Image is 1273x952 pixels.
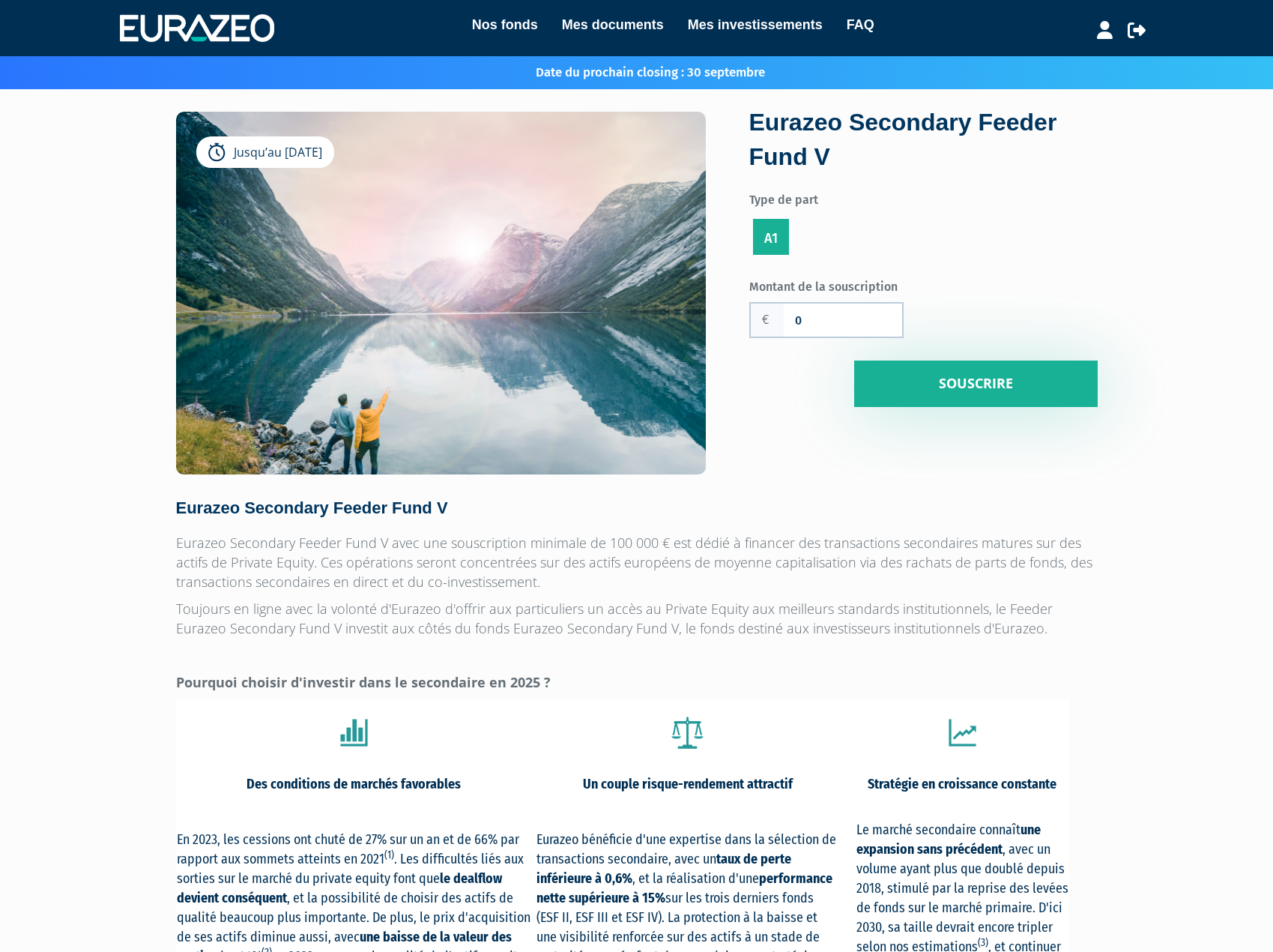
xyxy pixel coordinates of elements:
strong: le dealflow devient conséquent [177,870,502,906]
label: Montant de la souscription [749,274,924,296]
strong: performance nette supérieure à 15% [536,870,832,906]
sup: (1) [384,849,394,861]
div: Eurazeo Secondary Feeder Fund V [749,106,1098,174]
div: Jusqu’au [DATE] [196,136,334,168]
strong: Un couple risque-rendement attractif [583,776,793,792]
a: Mes documents [562,14,664,35]
sup: (3) [978,936,988,949]
input: Souscrire [854,361,1098,407]
img: mUwmk8n8pxTFH16eGc7gmQedAAAAAElFTkSuQmCC [668,714,707,752]
strong: taux de perte inférieure à 0,6% [536,851,791,887]
p: Toujours en ligne avec la volonté d'Eurazeo d'offrir aux particuliers un accès au Private Equity ... [176,599,1098,638]
label: A1 [753,219,789,255]
img: Eurazeo Secondary Feeder Fund V [176,112,706,536]
strong: une expansion sans précédent [856,822,1041,858]
img: XL6B+SZAkSZKkaVL6AHf3tpEy1UbkAAAAAElFTkSuQmCC [335,714,373,752]
strong: Pourquoi choisir d'investir dans le secondaire en 2025 ? [176,673,551,691]
a: FAQ [847,14,874,35]
strong: te [868,776,1056,792]
input: Montant de la souscription souhaité [784,304,902,337]
img: tVZ3YVYGmVMyZRLa78LKsyczLV7MrOclU06KkYYahSrmjLRkdYvmqZ9FSP8U5rplgl6wArVKnRQDUMgeus6gArVvlHbVYFrtO... [943,714,982,752]
strong: Des conditions de marchés favorables [247,776,461,792]
span: Stratégie en croissance constan [868,776,1045,792]
a: Nos fonds [472,14,538,35]
p: Date du prochain closing : 30 septembre [492,64,765,82]
a: Mes investissements [688,14,823,35]
h4: Eurazeo Secondary Feeder Fund V [176,499,1098,517]
img: 1732889491-logotype_eurazeo_blanc_rvb.png [120,14,274,41]
p: Eurazeo Secondary Feeder Fund V avec une souscription minimale de 100 000 € est dédié à financer ... [176,533,1098,591]
label: Type de part [749,187,1098,209]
